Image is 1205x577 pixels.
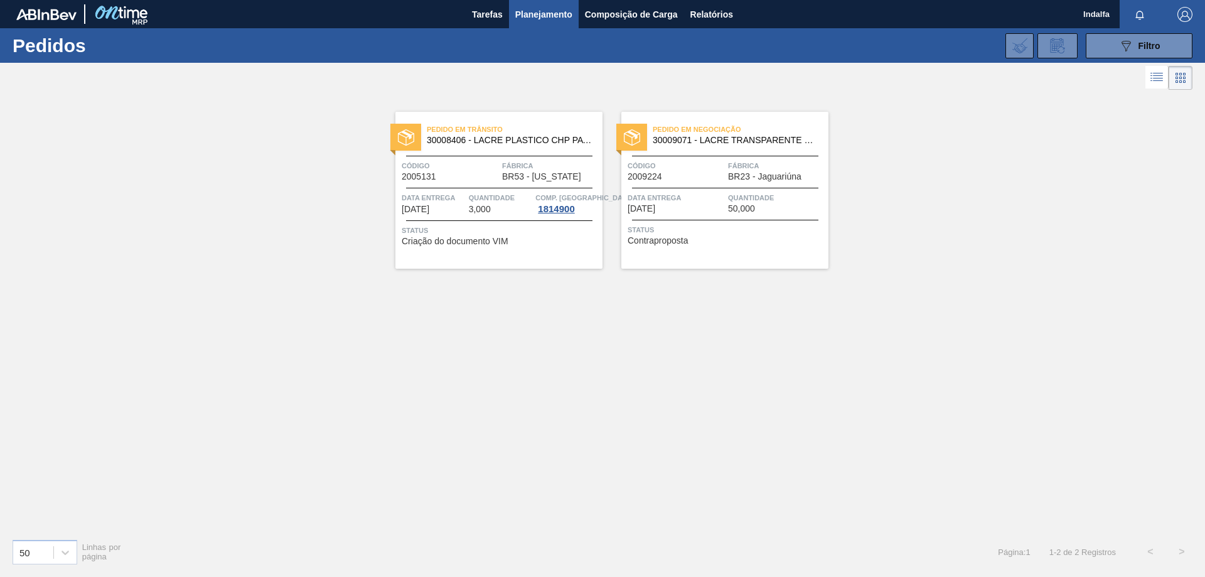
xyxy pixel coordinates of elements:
span: Status [402,224,599,237]
a: statusPedido em Trânsito30008406 - LACRE PLASTICO CHP PATAGONIACódigo2005131FábricaBR53 - [US_STA... [377,112,602,269]
span: 3,000 [469,205,491,214]
span: Fábrica [502,159,599,172]
span: 30008406 - LACRE PLASTICO CHP PATAGONIA [427,136,592,145]
span: Tarefas [472,7,503,22]
span: Quantidade [469,191,533,204]
div: Importar Negociações dos Pedidos [1005,33,1034,58]
span: Fábrica [728,159,825,172]
span: Página : 1 [998,547,1030,557]
span: Pedido em Negociação [653,123,828,136]
span: 1 - 2 de 2 Registros [1049,547,1116,557]
span: 10/09/2025 [402,205,429,214]
img: status [398,129,414,146]
span: Contraproposta [628,236,688,245]
button: Notificações [1120,6,1160,23]
div: Solicitação de Revisão de Pedidos [1037,33,1078,58]
div: Visão em Lista [1145,66,1169,90]
img: Logout [1177,7,1192,22]
a: Comp. [GEOGRAPHIC_DATA]1814900 [535,191,599,214]
button: > [1166,536,1197,568]
span: Status [628,224,825,236]
button: Filtro [1086,33,1192,58]
img: status [624,129,640,146]
span: Data entrega [402,191,466,204]
span: Criação do documento VIM [402,237,508,246]
div: 50 [19,547,30,558]
h1: Pedidos [13,38,200,53]
span: 2005131 [402,172,436,181]
span: Comp. Carga [535,191,633,204]
span: Código [628,159,725,172]
span: Código [402,159,499,172]
span: Filtro [1138,41,1160,51]
span: 16/09/2025 [628,204,655,213]
span: BR53 - Colorado [502,172,581,181]
span: BR23 - Jaguariúna [728,172,801,181]
div: Visão em Cards [1169,66,1192,90]
div: 1814900 [535,204,577,214]
span: Data entrega [628,191,725,204]
span: 30009071 - LACRE TRANSPARENTE BIB [653,136,818,145]
span: Composição de Carga [585,7,678,22]
span: Planejamento [515,7,572,22]
span: Pedido em Trânsito [427,123,602,136]
span: 2009224 [628,172,662,181]
img: TNhmsLtSVTkK8tSr43FrP2fwEKptu5GPRR3wAAAABJRU5ErkJggg== [16,9,77,20]
span: Relatórios [690,7,733,22]
a: statusPedido em Negociação30009071 - LACRE TRANSPARENTE BIBCódigo2009224FábricaBR23 - JaguariúnaD... [602,112,828,269]
span: Quantidade [728,191,825,204]
span: 50,000 [728,204,755,213]
span: Linhas por página [82,542,121,561]
button: < [1135,536,1166,568]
